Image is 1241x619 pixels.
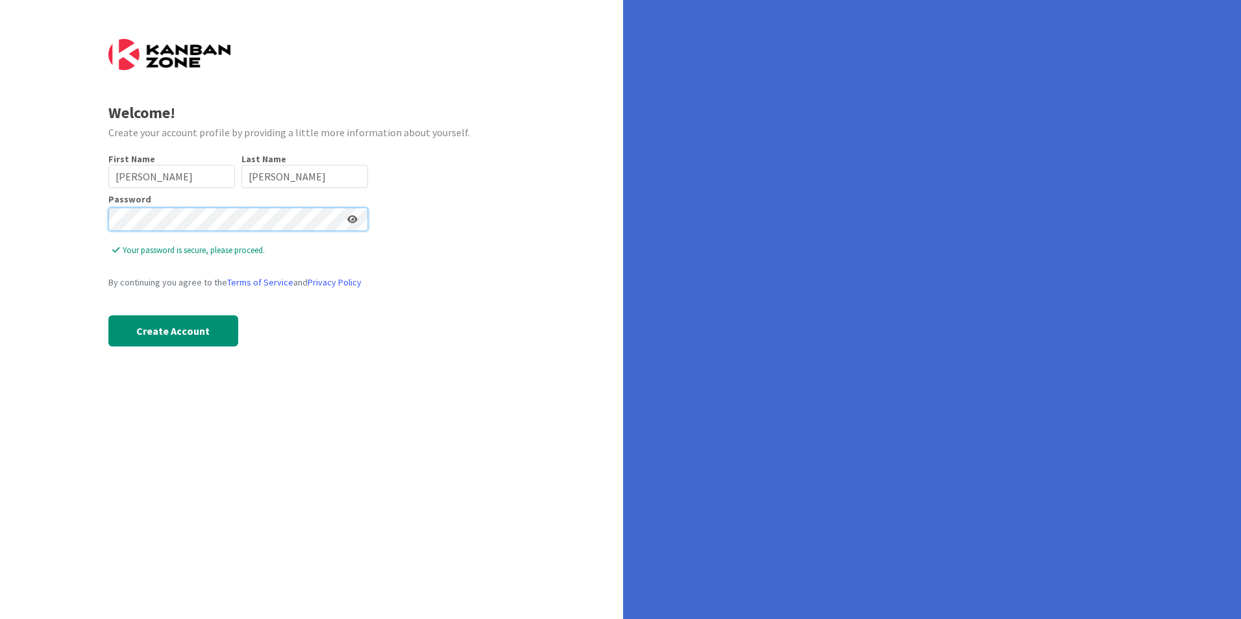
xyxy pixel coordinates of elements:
span: Your password is secure, please proceed. [112,244,368,257]
div: Create your account profile by providing a little more information about yourself. [108,125,515,140]
div: Welcome! [108,101,515,125]
div: By continuing you agree to the and [108,276,368,289]
button: Create Account [108,315,238,346]
a: Privacy Policy [308,276,362,288]
img: Kanban Zone [108,39,230,70]
label: Last Name [241,153,286,165]
a: Terms of Service [227,276,293,288]
label: First Name [108,153,155,165]
label: Password [108,195,151,204]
